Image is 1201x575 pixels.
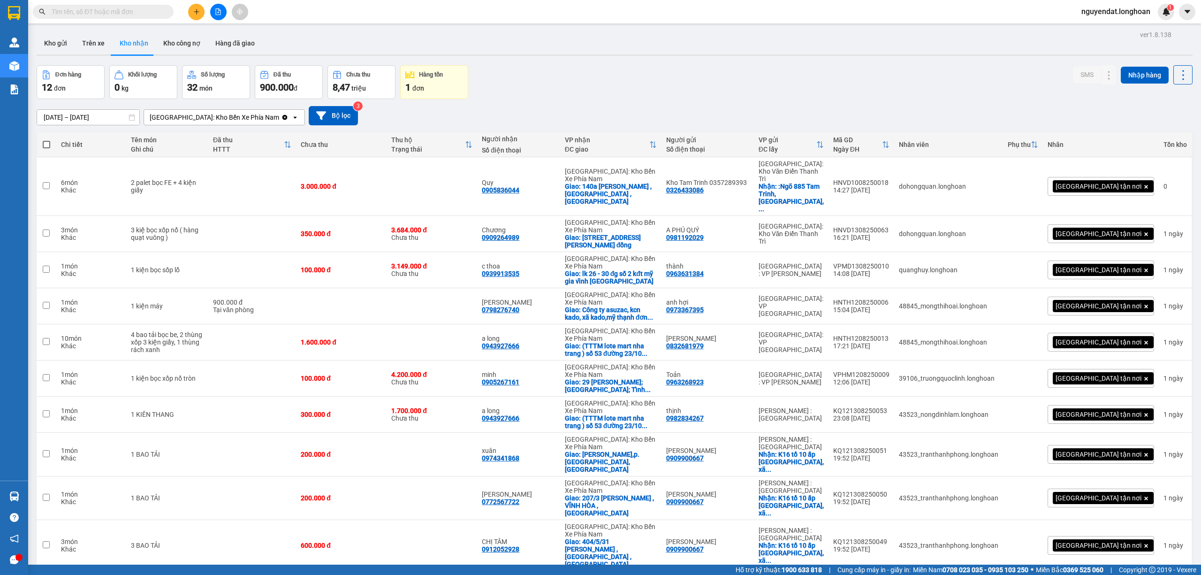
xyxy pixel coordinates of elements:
[759,146,816,153] div: ĐC lấy
[333,82,350,93] span: 8,47
[39,8,46,15] span: search
[833,299,889,306] div: HNTH1208250006
[291,114,299,121] svg: open
[131,266,204,274] div: 1 kiện bọc sốp lổ
[666,136,749,144] div: Người gửi
[182,65,250,99] button: Số lượng32món
[61,299,122,306] div: 1 món
[565,523,657,538] div: [GEOGRAPHIC_DATA]: Kho Bến Xe Phía Nam
[61,306,122,314] div: Khác
[61,262,122,270] div: 1 món
[1036,565,1103,575] span: Miền Bắc
[1121,67,1169,84] button: Nhập hàng
[482,545,519,553] div: 0912052928
[482,407,555,414] div: a long
[301,266,382,274] div: 100.000 đ
[913,565,1028,575] span: Miền Nam
[943,566,1028,574] strong: 0708 023 035 - 0935 103 250
[327,65,395,99] button: Chưa thu8,47 triệu
[391,262,472,270] div: 3.149.000 đ
[736,565,822,575] span: Hỗ trợ kỹ thuật:
[899,411,998,418] div: 43523_nongdinhlam.longhoan
[61,414,122,422] div: Khác
[666,262,749,270] div: thành
[1008,141,1031,148] div: Phụ thu
[10,513,19,522] span: question-circle
[482,371,555,378] div: minh
[1169,266,1183,274] span: ngày
[759,222,824,245] div: [GEOGRAPHIC_DATA]: Kho Văn Điển Thanh Trì
[482,342,519,350] div: 0943927666
[482,299,555,306] div: mai văn đậm
[255,65,323,99] button: Đã thu900.000đ
[759,542,824,564] div: Nhận: K16 tổ 10 ấp Phước Hiệp, xã Phước Tỉnh huyện Long Điền, Bà Rịa Vũng Tau
[759,205,764,213] span: ...
[61,226,122,234] div: 3 món
[482,270,519,277] div: 0939913535
[1073,66,1101,83] button: SMS
[482,447,555,454] div: xuân
[833,491,889,498] div: KQ121308250050
[833,378,889,386] div: 12:06 [DATE]
[61,378,122,386] div: Khác
[61,545,122,553] div: Khác
[565,168,657,183] div: [GEOGRAPHIC_DATA]: Kho Bến Xe Phía Nam
[666,306,704,314] div: 0973367395
[1163,183,1187,190] div: 0
[301,451,382,458] div: 200.000 đ
[351,84,366,92] span: triệu
[666,378,704,386] div: 0963268923
[274,71,291,78] div: Đã thu
[391,262,472,277] div: Chưa thu
[759,331,824,353] div: [GEOGRAPHIC_DATA]: VP [GEOGRAPHIC_DATA]
[1169,542,1183,549] span: ngày
[565,414,657,429] div: Giao: (TTTM lote mart nha trang ) số 53 đường 23/10 phường phương sơn nha trang
[837,565,911,575] span: Cung cấp máy in - giấy in:
[1056,494,1141,502] span: [GEOGRAPHIC_DATA] tận nơi
[1169,338,1183,346] span: ngày
[131,451,204,458] div: 1 BAO TẢI
[61,335,122,342] div: 10 món
[833,306,889,314] div: 15:04 [DATE]
[782,566,822,574] strong: 1900 633 818
[1163,266,1187,274] div: 1
[759,262,824,277] div: [GEOGRAPHIC_DATA] : VP [PERSON_NAME]
[766,557,771,564] span: ...
[301,494,382,502] div: 200.000 đ
[1056,338,1141,346] span: [GEOGRAPHIC_DATA] tận nơi
[61,371,122,378] div: 1 món
[666,146,749,153] div: Số điện thoại
[9,84,19,94] img: solution-icon
[208,132,296,157] th: Toggle SortBy
[833,454,889,462] div: 19:52 [DATE]
[1183,8,1192,16] span: caret-down
[645,386,651,393] span: ...
[1169,302,1183,310] span: ngày
[61,498,122,506] div: Khác
[759,160,824,183] div: [GEOGRAPHIC_DATA]: Kho Văn Điển Thanh Trì
[1056,266,1141,274] span: [GEOGRAPHIC_DATA] tận nơi
[833,179,889,186] div: HNVD1008250018
[766,509,771,517] span: ...
[1149,567,1155,573] span: copyright
[61,179,122,186] div: 6 món
[150,113,279,122] div: [GEOGRAPHIC_DATA]: Kho Bến Xe Phía Nam
[759,479,824,494] div: [PERSON_NAME] : [GEOGRAPHIC_DATA]
[482,538,555,545] div: CHỊ TÂM
[37,32,75,54] button: Kho gửi
[391,136,465,144] div: Thu hộ
[833,234,889,241] div: 16:21 [DATE]
[131,331,204,353] div: 4 bao tải bọc be, 2 thùng xốp 3 kiện giấy, 1 thùng rách xanh
[391,371,472,378] div: 4.200.000 đ
[10,534,19,543] span: notification
[766,466,771,473] span: ...
[666,270,704,277] div: 0963631384
[666,299,749,306] div: anh hợi
[1056,410,1141,419] span: [GEOGRAPHIC_DATA] tận nơi
[215,8,221,15] span: file-add
[1179,4,1195,20] button: caret-down
[1163,451,1187,458] div: 1
[210,4,227,20] button: file-add
[666,454,704,462] div: 0909900667
[666,226,749,234] div: A PHÚ QUÝ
